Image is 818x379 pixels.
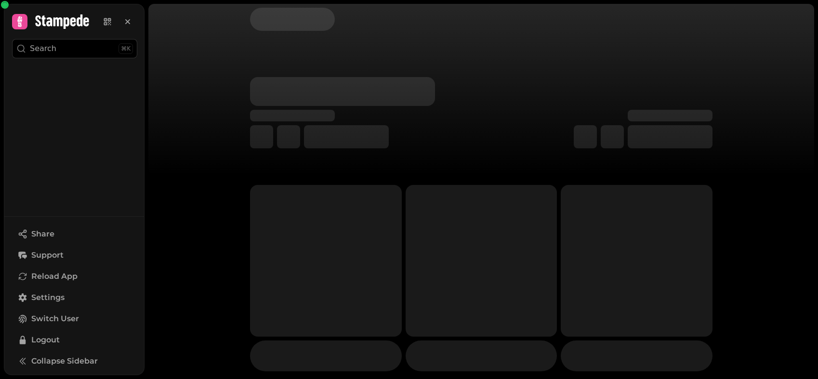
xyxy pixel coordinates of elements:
span: Collapse Sidebar [31,355,98,367]
p: Search [30,43,56,54]
button: Search⌘K [12,39,137,58]
span: Share [31,228,54,240]
span: Settings [31,292,65,303]
span: Logout [31,334,60,346]
span: Switch User [31,313,79,325]
button: Logout [12,330,137,350]
div: ⌘K [119,43,133,54]
button: Switch User [12,309,137,328]
span: Support [31,249,64,261]
button: Share [12,224,137,244]
button: Collapse Sidebar [12,352,137,371]
button: Reload App [12,267,137,286]
button: Support [12,246,137,265]
span: Reload App [31,271,78,282]
a: Settings [12,288,137,307]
